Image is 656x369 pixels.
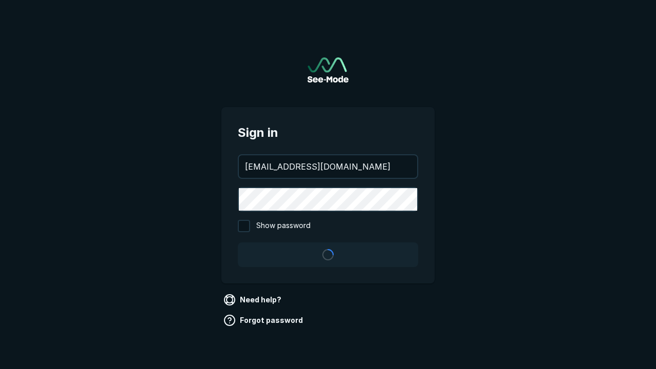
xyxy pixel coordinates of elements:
a: Need help? [221,292,285,308]
span: Show password [256,220,311,232]
a: Forgot password [221,312,307,329]
img: See-Mode Logo [307,57,348,83]
span: Sign in [238,124,418,142]
a: Go to sign in [307,57,348,83]
input: your@email.com [239,155,417,178]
